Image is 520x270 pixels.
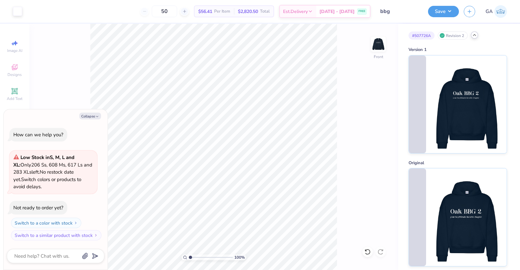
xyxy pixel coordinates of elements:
button: Switch to a similar product with stock [11,230,101,240]
strong: Low Stock in S, M, L and XL : [13,154,74,168]
span: 100 % [234,254,245,260]
span: Est. Delivery [283,8,308,15]
div: Revision 2 [438,31,468,40]
span: $56.41 [198,8,212,15]
span: Total [260,8,270,15]
img: Gaurisha Aggarwal [494,5,507,18]
span: [DATE] - [DATE] [319,8,355,15]
span: Only 206 Ss, 608 Ms, 617 Ls and 283 XLs left. Switch colors or products to avoid delays. [13,154,92,190]
span: FREE [358,9,365,14]
input: – – [152,6,177,17]
button: Save [428,6,459,17]
a: GA [486,5,507,18]
div: Original [409,160,507,166]
img: Original [426,168,507,266]
span: $2,820.50 [238,8,258,15]
div: Not ready to order yet? [13,204,63,211]
span: Per Item [214,8,230,15]
img: Switch to a color with stock [74,221,78,225]
span: Add Text [7,96,22,101]
button: Collapse [79,113,101,119]
span: Designs [7,72,22,77]
img: Front [372,38,385,51]
img: Switch to a similar product with stock [94,233,98,237]
div: How can we help you? [13,131,63,138]
img: Version 1 [426,55,507,153]
span: GA [486,8,493,15]
input: Untitled Design [375,5,423,18]
span: Image AI [7,48,22,53]
div: Front [374,54,383,60]
div: Version 1 [409,47,507,53]
button: Switch to a color with stock [11,218,81,228]
span: No restock date yet. [13,169,74,183]
div: # 507726A [409,31,435,40]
